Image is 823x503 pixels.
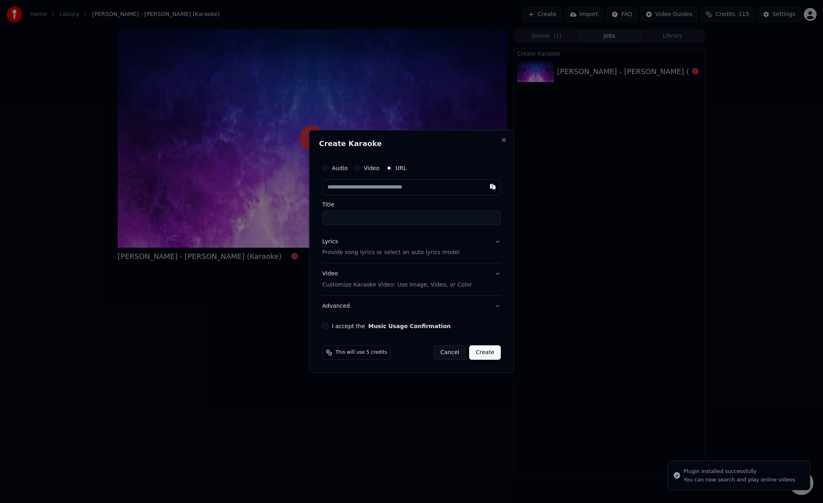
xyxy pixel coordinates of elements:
[434,345,466,360] button: Cancel
[368,323,451,329] button: I accept the
[322,249,460,257] p: Provide song lyrics or select an auto lyrics model
[332,165,348,171] label: Audio
[469,345,501,360] button: Create
[322,264,501,296] button: VideoCustomize Karaoke Video: Use Image, Video, or Color
[322,238,338,246] div: Lyrics
[322,231,501,263] button: LyricsProvide song lyrics or select an auto lyrics model
[364,165,379,171] label: Video
[322,270,472,289] div: Video
[322,296,501,317] button: Advanced
[332,323,451,329] label: I accept the
[322,281,472,289] p: Customize Karaoke Video: Use Image, Video, or Color
[395,165,407,171] label: URL
[319,140,504,147] h2: Create Karaoke
[322,202,501,207] label: Title
[335,349,387,356] span: This will use 5 credits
